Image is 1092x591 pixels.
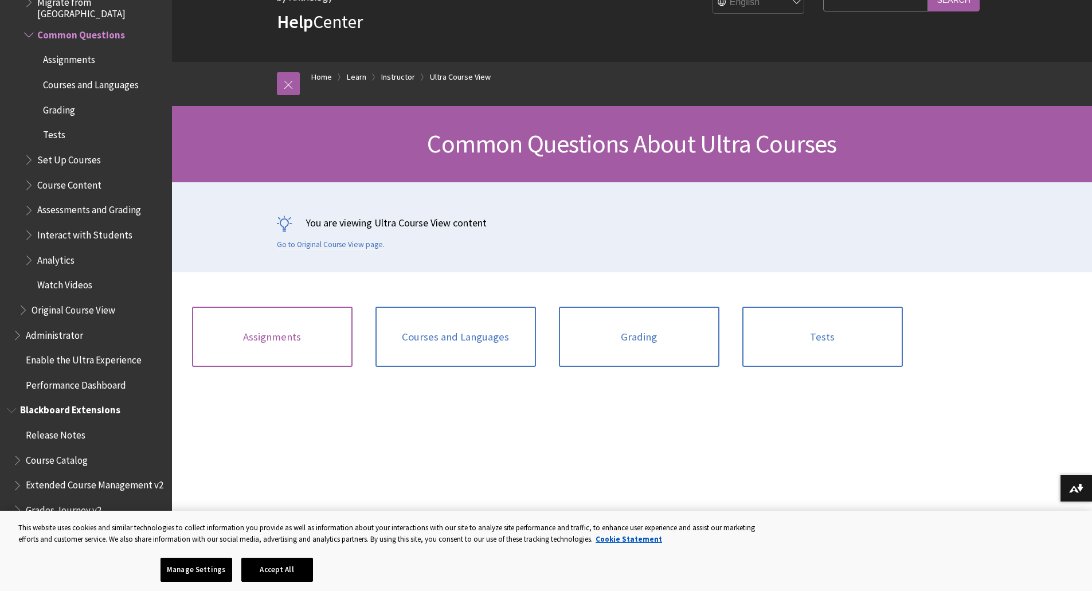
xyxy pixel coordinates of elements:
span: Common Questions [37,25,125,41]
a: Assignments [192,307,353,367]
span: Analytics [37,251,75,266]
span: Performance Dashboard [26,375,126,391]
a: Home [311,70,332,84]
a: Courses and Languages [375,307,536,367]
span: Original Course View [32,300,115,316]
p: You are viewing Ultra Course View content [277,216,988,230]
a: Ultra Course View [430,70,491,84]
span: Grading [43,100,75,116]
a: HelpCenter [277,10,363,33]
strong: Help [277,10,313,33]
span: Enable the Ultra Experience [26,350,142,366]
span: Course Catalog [26,451,88,466]
button: Manage Settings [161,558,232,582]
a: Go to Original Course View page. [277,240,385,250]
a: Grading [559,307,719,367]
a: More information about your privacy, opens in a new tab [596,534,662,544]
span: Interact with Students [37,225,132,241]
span: Tests [43,126,65,141]
span: Watch Videos [37,275,92,291]
span: Release Notes [26,425,85,441]
span: Common Questions About Ultra Courses [427,128,836,159]
span: Extended Course Management v2 [26,476,163,491]
a: Learn [347,70,366,84]
span: Assignments [43,50,95,66]
span: Courses and Languages [43,75,139,91]
span: Assessments and Grading [37,201,141,216]
span: Blackboard Extensions [20,401,120,416]
a: Tests [742,307,903,367]
span: Course Content [37,175,101,191]
button: Accept All [241,558,313,582]
div: This website uses cookies and similar technologies to collect information you provide as well as ... [18,522,765,545]
a: Instructor [381,70,415,84]
span: Administrator [26,326,83,341]
span: Set Up Courses [37,150,101,166]
span: Grades Journey v2 [26,500,101,516]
